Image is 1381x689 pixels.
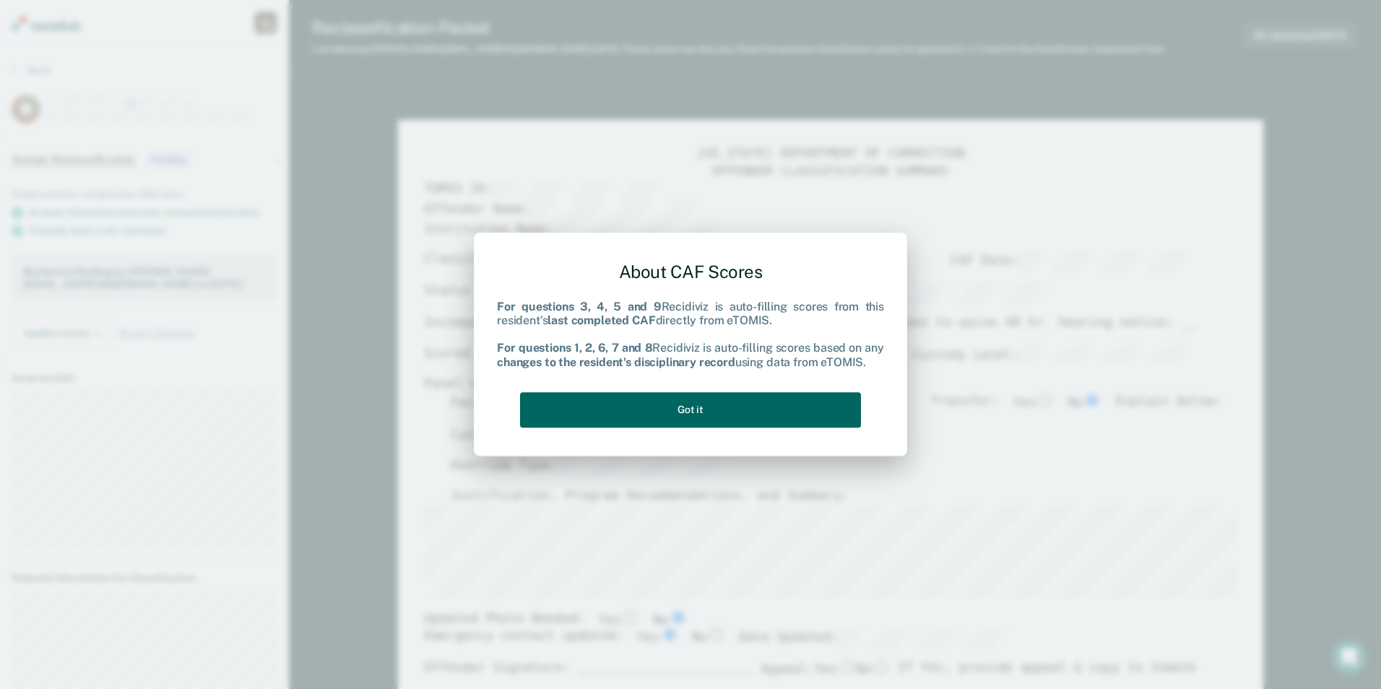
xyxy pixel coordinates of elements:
div: Recidiviz is auto-filling scores from this resident's directly from eTOMIS. Recidiviz is auto-fil... [497,300,884,369]
div: About CAF Scores [497,250,884,294]
b: For questions 1, 2, 6, 7 and 8 [497,342,652,355]
b: For questions 3, 4, 5 and 9 [497,300,662,313]
b: last completed CAF [547,313,655,327]
button: Got it [520,392,861,428]
b: changes to the resident's disciplinary record [497,355,735,369]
